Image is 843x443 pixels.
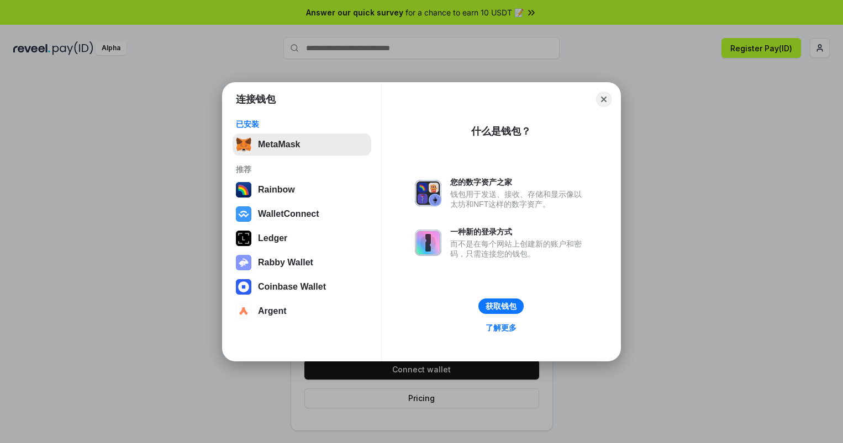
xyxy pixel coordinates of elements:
div: 您的数字资产之家 [450,177,587,187]
div: Coinbase Wallet [258,282,326,292]
a: 了解更多 [479,321,523,335]
button: MetaMask [233,134,371,156]
div: Argent [258,306,287,316]
img: svg+xml,%3Csvg%20width%3D%2228%22%20height%3D%2228%22%20viewBox%3D%220%200%2028%2028%22%20fill%3D... [236,303,251,319]
div: 已安装 [236,119,368,129]
h1: 连接钱包 [236,93,276,106]
img: svg+xml,%3Csvg%20xmlns%3D%22http%3A%2F%2Fwww.w3.org%2F2000%2Fsvg%22%20fill%3D%22none%22%20viewBox... [415,229,441,256]
button: Rainbow [233,179,371,201]
div: 一种新的登录方式 [450,227,587,237]
button: Argent [233,300,371,322]
div: 而不是在每个网站上创建新的账户和密码，只需连接您的钱包。 [450,239,587,259]
div: Rabby Wallet [258,258,313,268]
img: svg+xml,%3Csvg%20xmlns%3D%22http%3A%2F%2Fwww.w3.org%2F2000%2Fsvg%22%20fill%3D%22none%22%20viewBox... [415,180,441,206]
img: svg+xml,%3Csvg%20xmlns%3D%22http%3A%2F%2Fwww.w3.org%2F2000%2Fsvg%22%20width%3D%2228%22%20height%3... [236,231,251,246]
button: Coinbase Wallet [233,276,371,298]
img: svg+xml,%3Csvg%20fill%3D%22none%22%20height%3D%2233%22%20viewBox%3D%220%200%2035%2033%22%20width%... [236,137,251,152]
div: 推荐 [236,164,368,174]
img: svg+xml,%3Csvg%20width%3D%22120%22%20height%3D%22120%22%20viewBox%3D%220%200%20120%20120%22%20fil... [236,182,251,198]
div: 了解更多 [486,323,517,333]
button: Ledger [233,227,371,249]
img: svg+xml,%3Csvg%20width%3D%2228%22%20height%3D%2228%22%20viewBox%3D%220%200%2028%2028%22%20fill%3D... [236,279,251,295]
img: svg+xml,%3Csvg%20xmlns%3D%22http%3A%2F%2Fwww.w3.org%2F2000%2Fsvg%22%20fill%3D%22none%22%20viewBox... [236,255,251,270]
div: MetaMask [258,140,300,150]
button: WalletConnect [233,203,371,225]
div: WalletConnect [258,209,319,219]
div: 什么是钱包？ [471,125,531,138]
div: 钱包用于发送、接收、存储和显示像以太坊和NFT这样的数字资产。 [450,189,587,209]
button: Close [596,92,612,107]
div: 获取钱包 [486,301,517,311]
button: 获取钱包 [478,298,524,314]
button: Rabby Wallet [233,252,371,274]
div: Ledger [258,233,287,243]
div: Rainbow [258,185,295,195]
img: svg+xml,%3Csvg%20width%3D%2228%22%20height%3D%2228%22%20viewBox%3D%220%200%2028%2028%22%20fill%3D... [236,206,251,222]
